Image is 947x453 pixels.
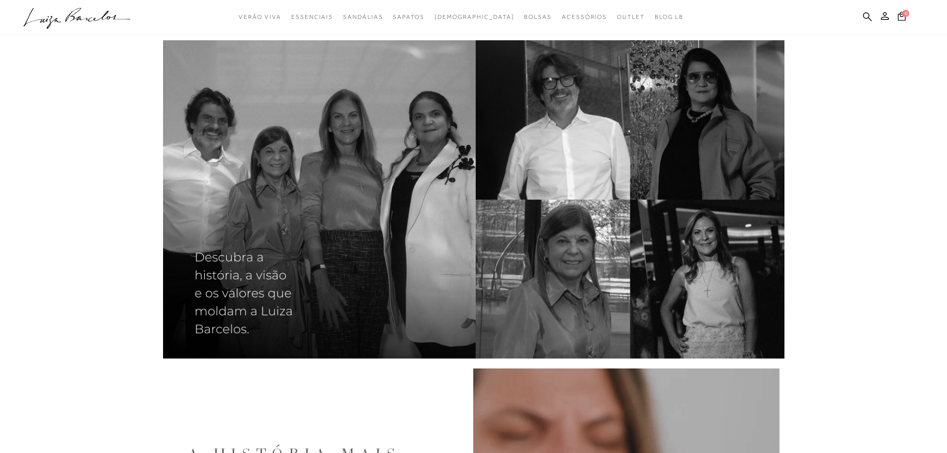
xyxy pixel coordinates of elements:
[291,13,333,20] span: Essenciais
[895,11,909,24] button: 0
[343,13,383,20] span: Sandálias
[562,8,607,26] a: noSubCategoriesText
[655,13,684,20] span: BLOG LB
[393,8,424,26] a: noSubCategoriesText
[524,13,552,20] span: Bolsas
[239,13,281,20] span: Verão Viva
[434,13,515,20] span: [DEMOGRAPHIC_DATA]
[393,13,424,20] span: Sapatos
[562,13,607,20] span: Acessórios
[434,8,515,26] a: noSubCategoriesText
[655,8,684,26] a: BLOG LB
[902,10,909,17] span: 0
[617,13,645,20] span: Outlet
[239,8,281,26] a: noSubCategoriesText
[524,8,552,26] a: noSubCategoriesText
[617,8,645,26] a: noSubCategoriesText
[343,8,383,26] a: noSubCategoriesText
[291,8,333,26] a: noSubCategoriesText
[163,40,784,359] img: imagens da familia Luiza Barcelos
